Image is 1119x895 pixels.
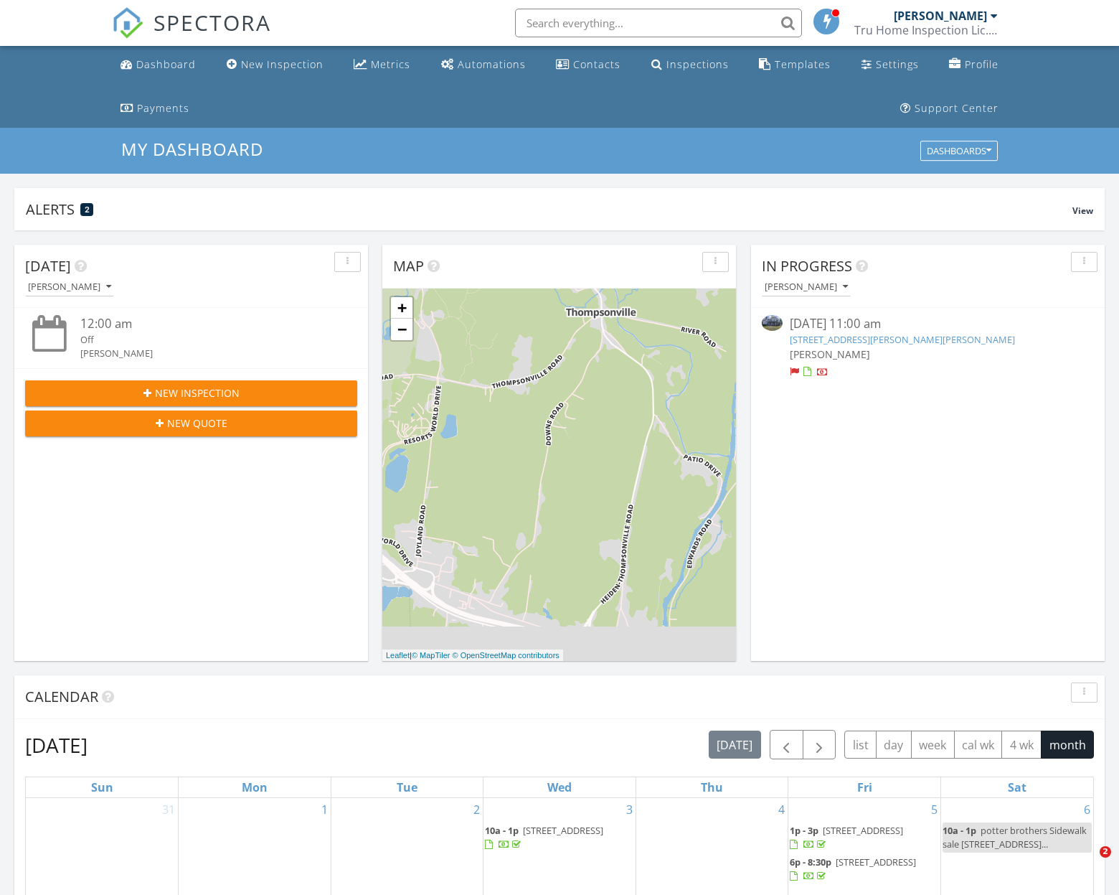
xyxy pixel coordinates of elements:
button: cal wk [954,731,1003,759]
span: SPECTORA [154,7,271,37]
a: 6p - 8:30p [STREET_ADDRESS] [790,854,939,885]
a: Support Center [894,95,1004,122]
button: [PERSON_NAME] [762,278,851,297]
a: Zoom in [391,297,412,319]
a: New Inspection [221,52,329,78]
a: Tuesday [394,777,420,797]
a: 6p - 8:30p [STREET_ADDRESS] [790,856,916,882]
a: Inspections [646,52,735,78]
span: 1p - 3p [790,824,818,837]
div: Support Center [915,101,998,115]
button: New Quote [25,411,357,436]
div: Profile [965,57,998,71]
div: Alerts [26,200,1072,219]
div: Dashboards [927,146,991,156]
button: week [911,731,955,759]
button: New Inspection [25,380,357,406]
a: Leaflet [386,651,410,660]
span: [DATE] [25,256,71,276]
a: Monday [239,777,270,797]
span: 10a - 1p [485,824,519,837]
span: 2 [1100,846,1111,858]
button: list [844,731,877,759]
a: Sunday [88,777,116,797]
img: The Best Home Inspection Software - Spectora [112,7,143,39]
a: 10a - 1p [STREET_ADDRESS] [485,824,603,851]
iframe: Intercom live chat [1070,846,1105,881]
div: [PERSON_NAME] [80,347,329,360]
button: 4 wk [1001,731,1042,759]
button: [PERSON_NAME] [25,278,114,297]
a: Friday [854,777,875,797]
a: Saturday [1005,777,1029,797]
div: Settings [876,57,919,71]
span: 10a - 1p [943,824,976,837]
div: Templates [775,57,831,71]
a: Go to September 6, 2025 [1081,798,1093,821]
img: 9555378%2Fcover_photos%2F0yK0wkxhmTr0P38iOQdG%2Fsmall.jpg [762,315,783,330]
input: Search everything... [515,9,802,37]
span: In Progress [762,256,852,276]
div: [PERSON_NAME] [28,282,111,292]
a: 10a - 1p [STREET_ADDRESS] [485,823,634,853]
div: 12:00 am [80,315,329,333]
span: [STREET_ADDRESS] [836,856,916,868]
div: Dashboard [136,57,196,71]
a: SPECTORA [112,19,271,50]
div: New Inspection [241,57,324,71]
a: Zoom out [391,319,412,340]
a: Settings [856,52,925,78]
a: Templates [753,52,836,78]
button: month [1041,731,1094,759]
a: Dashboard [115,52,202,78]
button: Next month [803,730,836,759]
span: Calendar [25,687,98,706]
a: Go to September 2, 2025 [471,798,483,821]
span: New Quote [167,416,227,431]
a: Go to August 31, 2025 [159,798,178,821]
a: Contacts [550,52,626,78]
div: Metrics [371,57,410,71]
span: My Dashboard [121,137,263,161]
div: Contacts [573,57,620,71]
a: Go to September 4, 2025 [775,798,788,821]
a: Go to September 5, 2025 [928,798,940,821]
a: Automations (Basic) [435,52,532,78]
span: [STREET_ADDRESS] [523,824,603,837]
div: [PERSON_NAME] [765,282,848,292]
div: Payments [137,101,189,115]
span: [STREET_ADDRESS] [823,824,903,837]
a: Payments [115,95,195,122]
div: Tru Home Inspection Lic. #16000098755 [854,23,998,37]
span: 2 [85,205,90,215]
button: Previous month [770,730,803,759]
div: Off [80,333,329,347]
span: View [1072,205,1093,217]
div: [PERSON_NAME] [894,9,987,23]
a: Thursday [698,777,726,797]
a: Go to September 3, 2025 [623,798,636,821]
a: 1p - 3p [STREET_ADDRESS] [790,824,903,851]
a: © OpenStreetMap contributors [453,651,559,660]
span: [PERSON_NAME] [790,347,870,361]
button: day [876,731,912,759]
span: 6p - 8:30p [790,856,831,868]
button: [DATE] [709,731,761,759]
div: Automations [458,57,526,71]
span: New Inspection [155,385,240,400]
a: [STREET_ADDRESS][PERSON_NAME][PERSON_NAME] [790,333,1015,346]
div: | [382,650,563,662]
a: © MapTiler [412,651,450,660]
a: Wednesday [544,777,575,797]
div: [DATE] 11:00 am [790,315,1067,333]
button: Dashboards [920,141,998,161]
a: Go to September 1, 2025 [318,798,331,821]
a: Company Profile [943,52,1004,78]
div: Inspections [666,57,729,71]
h2: [DATE] [25,731,88,759]
a: Metrics [348,52,416,78]
span: potter brothers Sidewalk sale [STREET_ADDRESS]... [943,824,1087,851]
a: [DATE] 11:00 am [STREET_ADDRESS][PERSON_NAME][PERSON_NAME] [PERSON_NAME] [762,315,1094,379]
a: 1p - 3p [STREET_ADDRESS] [790,823,939,853]
span: Map [393,256,424,276]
